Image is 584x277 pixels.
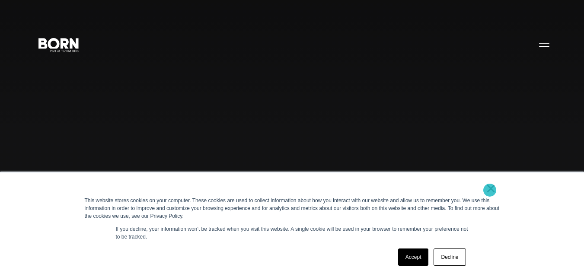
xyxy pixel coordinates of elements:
a: × [486,185,496,192]
a: Decline [434,248,466,266]
a: Accept [398,248,429,266]
button: Open [534,35,555,54]
p: If you decline, your information won’t be tracked when you visit this website. A single cookie wi... [116,225,469,241]
div: This website stores cookies on your computer. These cookies are used to collect information about... [85,197,500,220]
